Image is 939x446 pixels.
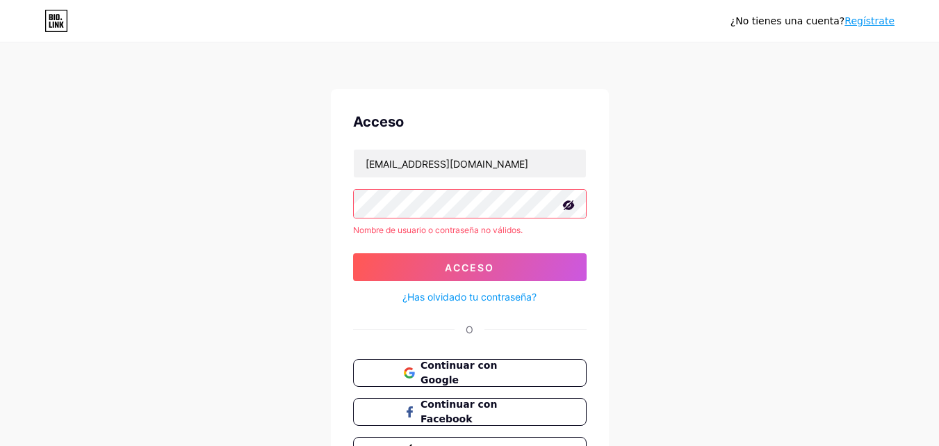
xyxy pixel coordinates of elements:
a: Regístrate [844,15,895,26]
input: Nombre de usuario [354,150,586,177]
a: ¿Has olvidado tu contraseña? [402,289,537,304]
button: Continuar con Facebook [353,398,587,426]
button: Continuar con Google [353,359,587,387]
font: Acceso [445,262,494,273]
font: Nombre de usuario o contraseña no válidos. [353,225,523,235]
font: Continuar con Facebook [420,399,497,424]
font: ¿No tienes una cuenta? [730,15,844,26]
button: Acceso [353,253,587,281]
font: Acceso [353,113,404,130]
font: Continuar con Google [420,360,497,385]
font: ¿Has olvidado tu contraseña? [402,291,537,303]
font: O [466,324,473,335]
